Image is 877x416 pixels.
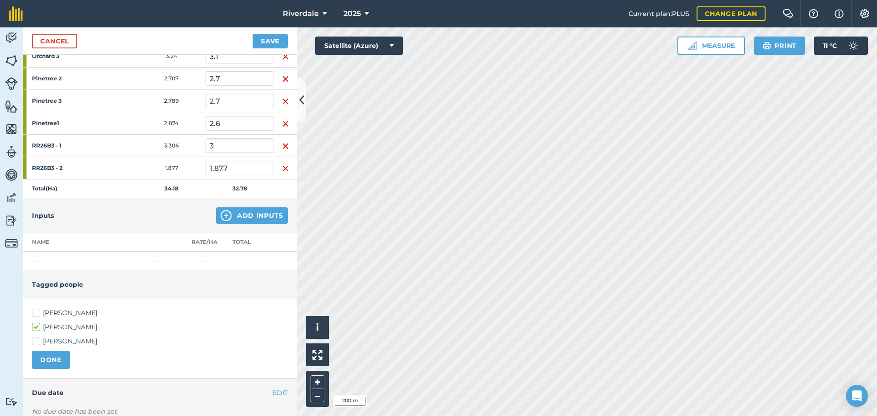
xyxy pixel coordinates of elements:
td: — [151,252,187,270]
img: Two speech bubbles overlapping with the left bubble in the forefront [782,9,793,18]
label: [PERSON_NAME] [32,308,288,318]
td: 3.306 [137,135,206,157]
img: Four arrows, one pointing top left, one top right, one bottom right and the last bottom left [312,350,322,360]
td: 1.877 [137,157,206,179]
img: fieldmargin Logo [9,6,23,21]
th: Rate/ Ha [187,233,222,252]
strong: 32.78 [232,185,247,192]
span: 2025 [343,8,361,19]
img: svg+xml;base64,PD94bWwgdmVyc2lvbj0iMS4wIiBlbmNvZGluZz0idXRmLTgiPz4KPCEtLSBHZW5lcmF0b3I6IEFkb2JlIE... [5,397,18,406]
strong: Pinetree1 [32,120,103,127]
img: svg+xml;base64,PHN2ZyB4bWxucz0iaHR0cDovL3d3dy53My5vcmcvMjAwMC9zdmciIHdpZHRoPSIxNCIgaGVpZ2h0PSIyNC... [221,210,232,221]
button: DONE [32,351,70,369]
button: 11 °C [814,37,868,55]
td: — [187,252,222,270]
label: [PERSON_NAME] [32,322,288,332]
img: svg+xml;base64,PD94bWwgdmVyc2lvbj0iMS4wIiBlbmNvZGluZz0idXRmLTgiPz4KPCEtLSBHZW5lcmF0b3I6IEFkb2JlIE... [5,214,18,227]
button: Add Inputs [216,207,288,224]
button: Save [253,34,288,48]
a: Cancel [32,34,77,48]
td: 2.789 [137,90,206,112]
button: Measure [677,37,745,55]
h4: Inputs [32,211,54,221]
div: No due date has been set [32,407,288,416]
span: Current plan : PLUS [629,9,689,19]
img: svg+xml;base64,PD94bWwgdmVyc2lvbj0iMS4wIiBlbmNvZGluZz0idXRmLTgiPz4KPCEtLSBHZW5lcmF0b3I6IEFkb2JlIE... [5,191,18,205]
label: [PERSON_NAME] [32,337,288,346]
img: svg+xml;base64,PHN2ZyB4bWxucz0iaHR0cDovL3d3dy53My5vcmcvMjAwMC9zdmciIHdpZHRoPSIxNiIgaGVpZ2h0PSIyNC... [282,141,289,152]
img: svg+xml;base64,PHN2ZyB4bWxucz0iaHR0cDovL3d3dy53My5vcmcvMjAwMC9zdmciIHdpZHRoPSI1NiIgaGVpZ2h0PSI2MC... [5,100,18,113]
button: i [306,316,329,339]
img: svg+xml;base64,PHN2ZyB4bWxucz0iaHR0cDovL3d3dy53My5vcmcvMjAwMC9zdmciIHdpZHRoPSIxNiIgaGVpZ2h0PSIyNC... [282,74,289,84]
strong: RR26B3 - 2 [32,164,103,172]
button: – [311,389,324,402]
h4: Due date [32,388,288,398]
strong: Orchard 3 [32,53,103,60]
th: Name [23,233,114,252]
img: svg+xml;base64,PD94bWwgdmVyc2lvbj0iMS4wIiBlbmNvZGluZz0idXRmLTgiPz4KPCEtLSBHZW5lcmF0b3I6IEFkb2JlIE... [844,37,862,55]
img: svg+xml;base64,PHN2ZyB4bWxucz0iaHR0cDovL3d3dy53My5vcmcvMjAwMC9zdmciIHdpZHRoPSIxNiIgaGVpZ2h0PSIyNC... [282,51,289,62]
img: A cog icon [859,9,870,18]
img: svg+xml;base64,PD94bWwgdmVyc2lvbj0iMS4wIiBlbmNvZGluZz0idXRmLTgiPz4KPCEtLSBHZW5lcmF0b3I6IEFkb2JlIE... [5,77,18,90]
td: — [114,252,151,270]
td: — [23,252,114,270]
strong: Total ( Ha ) [32,185,57,192]
strong: 34.18 [164,185,179,192]
strong: Pinetree 3 [32,97,103,105]
td: 2.707 [137,68,206,90]
img: svg+xml;base64,PD94bWwgdmVyc2lvbj0iMS4wIiBlbmNvZGluZz0idXRmLTgiPz4KPCEtLSBHZW5lcmF0b3I6IEFkb2JlIE... [5,168,18,182]
span: 11 ° C [823,37,837,55]
td: 3.24 [137,45,206,68]
button: Satellite (Azure) [315,37,403,55]
a: Change plan [697,6,766,21]
img: svg+xml;base64,PHN2ZyB4bWxucz0iaHR0cDovL3d3dy53My5vcmcvMjAwMC9zdmciIHdpZHRoPSI1NiIgaGVpZ2h0PSI2MC... [5,54,18,68]
img: Ruler icon [687,41,697,50]
img: svg+xml;base64,PD94bWwgdmVyc2lvbj0iMS4wIiBlbmNvZGluZz0idXRmLTgiPz4KPCEtLSBHZW5lcmF0b3I6IEFkb2JlIE... [5,145,18,159]
span: i [316,321,319,333]
td: 2.874 [137,112,206,135]
img: svg+xml;base64,PHN2ZyB4bWxucz0iaHR0cDovL3d3dy53My5vcmcvMjAwMC9zdmciIHdpZHRoPSIxOSIgaGVpZ2h0PSIyNC... [762,40,771,51]
img: svg+xml;base64,PHN2ZyB4bWxucz0iaHR0cDovL3d3dy53My5vcmcvMjAwMC9zdmciIHdpZHRoPSI1NiIgaGVpZ2h0PSI2MC... [5,122,18,136]
img: A question mark icon [808,9,819,18]
h4: Tagged people [32,279,288,290]
img: svg+xml;base64,PHN2ZyB4bWxucz0iaHR0cDovL3d3dy53My5vcmcvMjAwMC9zdmciIHdpZHRoPSIxNyIgaGVpZ2h0PSIxNy... [835,8,844,19]
img: svg+xml;base64,PD94bWwgdmVyc2lvbj0iMS4wIiBlbmNvZGluZz0idXRmLTgiPz4KPCEtLSBHZW5lcmF0b3I6IEFkb2JlIE... [5,237,18,250]
div: Open Intercom Messenger [846,385,868,407]
strong: Pinetree 2 [32,75,103,82]
button: Print [754,37,805,55]
img: svg+xml;base64,PHN2ZyB4bWxucz0iaHR0cDovL3d3dy53My5vcmcvMjAwMC9zdmciIHdpZHRoPSIxNiIgaGVpZ2h0PSIyNC... [282,96,289,107]
span: Riverdale [283,8,319,19]
th: Total [222,233,274,252]
img: svg+xml;base64,PHN2ZyB4bWxucz0iaHR0cDovL3d3dy53My5vcmcvMjAwMC9zdmciIHdpZHRoPSIxNiIgaGVpZ2h0PSIyNC... [282,118,289,129]
td: — [222,252,274,270]
button: EDIT [273,388,288,398]
button: + [311,375,324,389]
img: svg+xml;base64,PHN2ZyB4bWxucz0iaHR0cDovL3d3dy53My5vcmcvMjAwMC9zdmciIHdpZHRoPSIxNiIgaGVpZ2h0PSIyNC... [282,163,289,174]
strong: RR26B3 - 1 [32,142,103,149]
img: svg+xml;base64,PD94bWwgdmVyc2lvbj0iMS4wIiBlbmNvZGluZz0idXRmLTgiPz4KPCEtLSBHZW5lcmF0b3I6IEFkb2JlIE... [5,31,18,45]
